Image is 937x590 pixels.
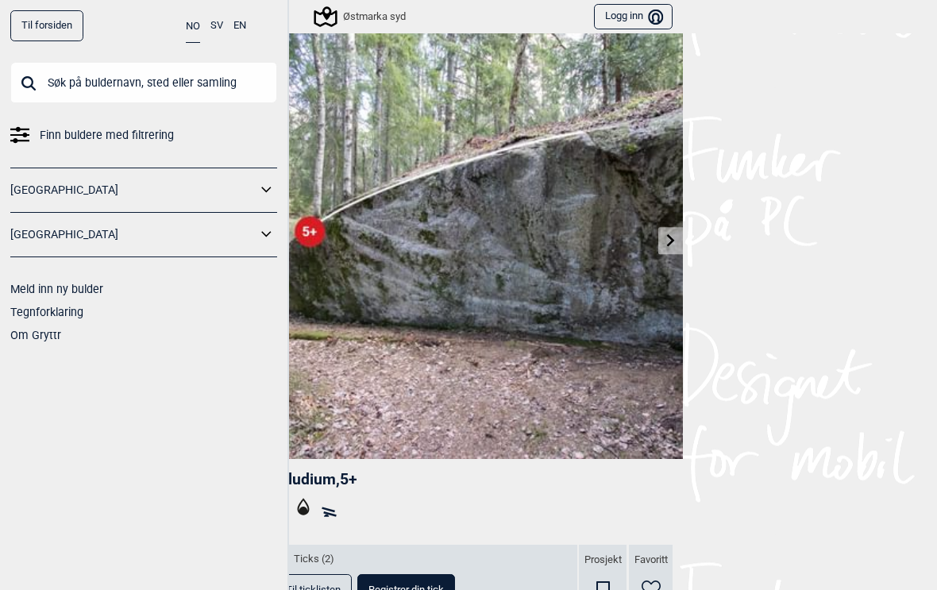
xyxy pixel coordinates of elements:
[10,283,103,295] a: Meld inn ny bulder
[233,10,246,41] button: EN
[10,179,256,202] a: [GEOGRAPHIC_DATA]
[10,62,277,103] input: Søk på buldernavn, sted eller samling
[254,30,683,459] img: Preludium 200413
[634,553,668,567] span: Favoritt
[186,10,200,43] button: NO
[10,223,256,246] a: [GEOGRAPHIC_DATA]
[10,329,61,341] a: Om Gryttr
[10,10,83,41] a: Til forsiden
[210,10,223,41] button: SV
[294,553,334,566] span: Ticks (2)
[10,306,83,318] a: Tegnforklaring
[594,4,673,30] button: Logg inn
[40,124,174,147] span: Finn buldere med filtrering
[316,7,406,26] div: Østmarka syd
[264,470,357,488] span: Preludium , 5+
[10,124,277,147] a: Finn buldere med filtrering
